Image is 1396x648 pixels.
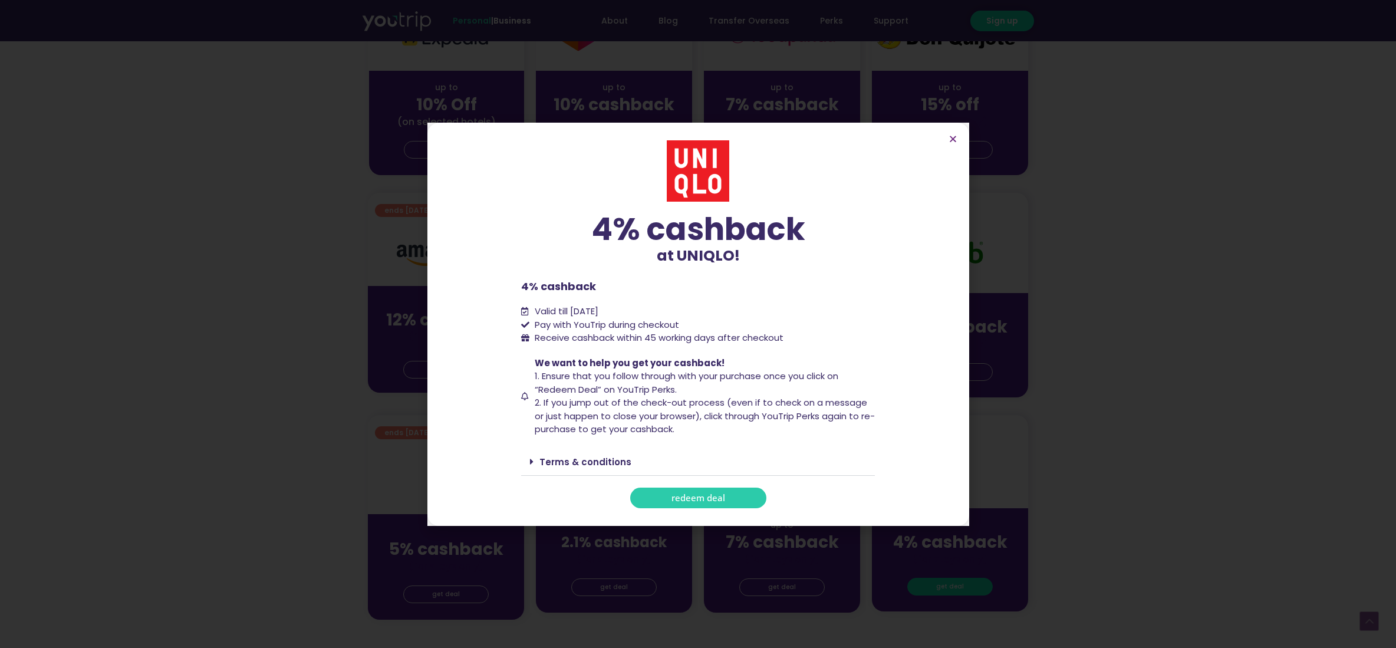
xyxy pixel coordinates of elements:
[521,213,875,267] div: at UNIQLO!
[535,357,725,369] span: We want to help you get your cashback!
[535,305,598,317] span: Valid till [DATE]
[532,318,679,332] span: Pay with YouTrip during checkout
[535,396,875,435] span: 2. If you jump out of the check-out process (even if to check on a message or just happen to clos...
[521,278,875,294] p: 4% cashback
[539,456,631,468] a: Terms & conditions
[521,213,875,245] div: 4% cashback
[630,488,766,508] a: redeem deal
[521,448,875,476] div: Terms & conditions
[671,494,725,502] span: redeem deal
[949,134,957,143] a: Close
[535,370,838,396] span: 1. Ensure that you follow through with your purchase once you click on “Redeem Deal” on YouTrip P...
[535,331,783,344] span: Receive cashback within 45 working days after checkout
